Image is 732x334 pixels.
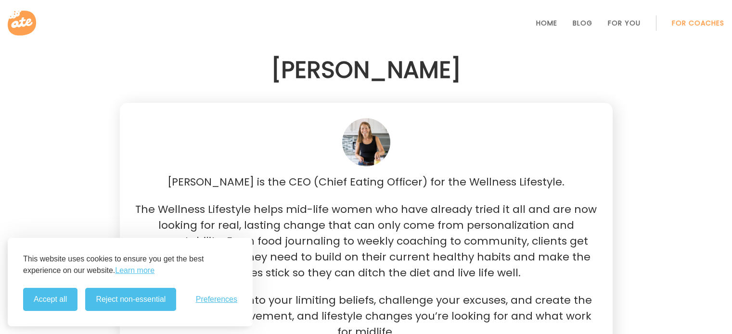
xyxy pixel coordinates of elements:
[536,19,557,27] a: Home
[23,253,237,276] p: This website uses cookies to ensure you get the best experience on our website.
[135,174,597,190] p: [PERSON_NAME] is the CEO (Chief Eating Officer) for the Wellness Lifestyle.
[23,288,77,311] button: Accept all cookies
[608,19,641,27] a: For You
[115,265,154,276] a: Learn more
[573,19,592,27] a: Blog
[672,19,724,27] a: For Coaches
[85,288,176,311] button: Reject non-essential
[120,53,613,87] h1: [PERSON_NAME]
[342,118,390,166] img: author-Stacy-Yates.jpg
[196,295,237,304] span: Preferences
[135,201,597,281] p: The Wellness Lifestyle helps mid-life women who have already tried it all and are now looking for...
[196,295,237,304] button: Toggle preferences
